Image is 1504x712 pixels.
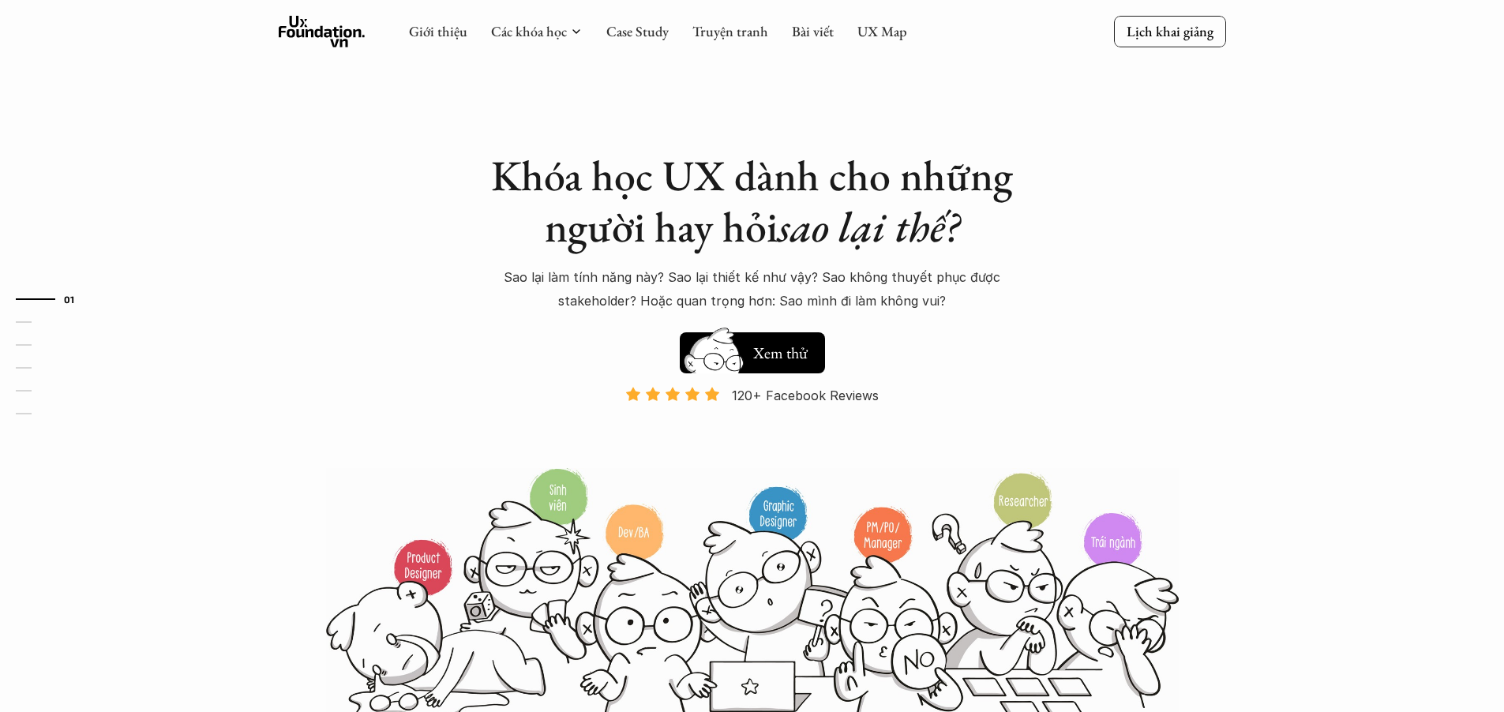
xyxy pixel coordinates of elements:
a: 120+ Facebook Reviews [612,386,893,466]
em: sao lại thế? [778,199,959,254]
a: Bài viết [792,22,834,40]
strong: 01 [64,293,75,304]
a: Xem thử [680,324,825,373]
a: 01 [16,290,91,309]
p: Lịch khai giảng [1127,22,1213,40]
a: Truyện tranh [692,22,768,40]
a: Giới thiệu [409,22,467,40]
p: Sao lại làm tính năng này? Sao lại thiết kế như vậy? Sao không thuyết phục được stakeholder? Hoặc... [476,265,1029,313]
a: UX Map [857,22,907,40]
h1: Khóa học UX dành cho những người hay hỏi [476,150,1029,253]
a: Lịch khai giảng [1114,16,1226,47]
h5: Xem thử [751,342,809,364]
p: 120+ Facebook Reviews [732,384,879,407]
a: Các khóa học [491,22,567,40]
a: Case Study [606,22,669,40]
